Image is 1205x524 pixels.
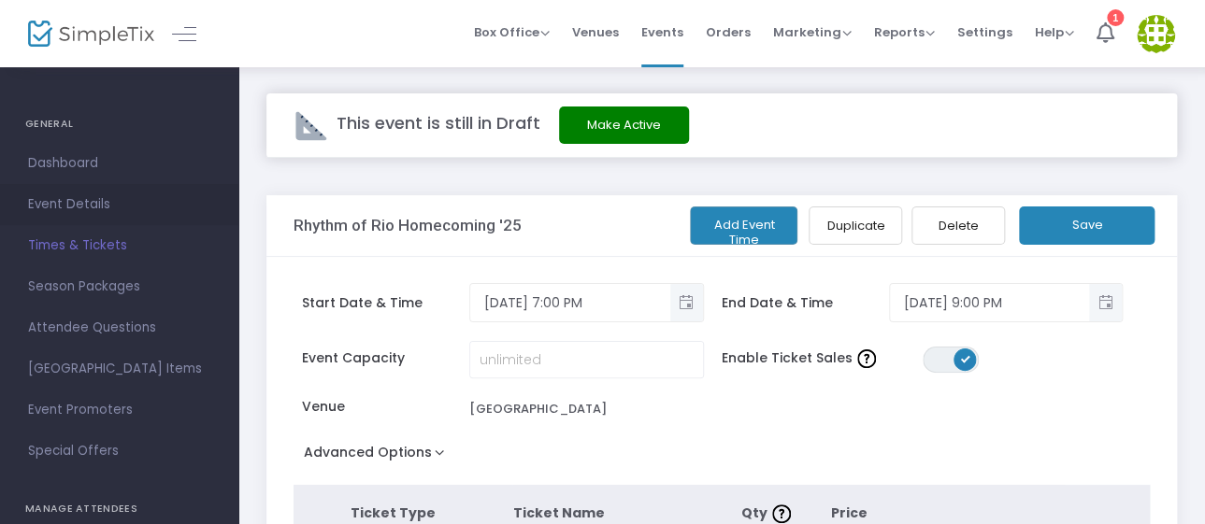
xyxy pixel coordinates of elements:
[28,398,210,422] span: Event Promoters
[25,106,213,143] h4: GENERAL
[474,23,550,41] span: Box Office
[28,192,210,217] span: Event Details
[28,357,210,381] span: [GEOGRAPHIC_DATA] Items
[337,111,540,135] span: This event is still in Draft
[1089,284,1122,321] button: Toggle popup
[670,284,703,321] button: Toggle popup
[28,439,210,463] span: Special Offers
[911,206,1005,245] button: Delete
[773,23,852,41] span: Marketing
[641,8,683,56] span: Events
[890,288,1089,319] input: Select date & time
[559,106,689,144] button: Make Active
[1107,7,1124,24] div: 1
[874,23,935,41] span: Reports
[302,348,469,368] span: Event Capacity
[960,354,969,363] span: ON
[722,348,923,368] span: Enable Ticket Sales
[470,342,702,377] input: unlimited
[809,206,902,245] button: Duplicate
[28,316,210,340] span: Attendee Questions
[572,8,619,56] span: Venues
[741,503,796,522] span: Qty
[294,439,463,473] button: Advanced Options
[1035,23,1074,41] span: Help
[28,234,210,258] span: Times & Tickets
[294,216,522,234] h3: Rhythm of Rio Homecoming '25
[722,293,889,313] span: End Date & Time
[28,151,210,176] span: Dashboard
[302,397,469,417] span: Venue
[512,503,604,522] span: Ticket Name
[350,503,435,522] span: Ticket Type
[1019,206,1155,245] button: Save
[690,206,797,245] button: Add Event Time
[772,504,791,523] img: question-mark
[294,109,327,142] img: draft-event.png
[302,293,469,313] span: Start Date & Time
[470,288,669,319] input: Select date & time
[469,400,607,418] div: [GEOGRAPHIC_DATA]
[706,8,751,56] span: Orders
[831,503,868,522] span: Price
[957,8,1012,56] span: Settings
[857,349,876,368] img: question-mark
[28,275,210,299] span: Season Packages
